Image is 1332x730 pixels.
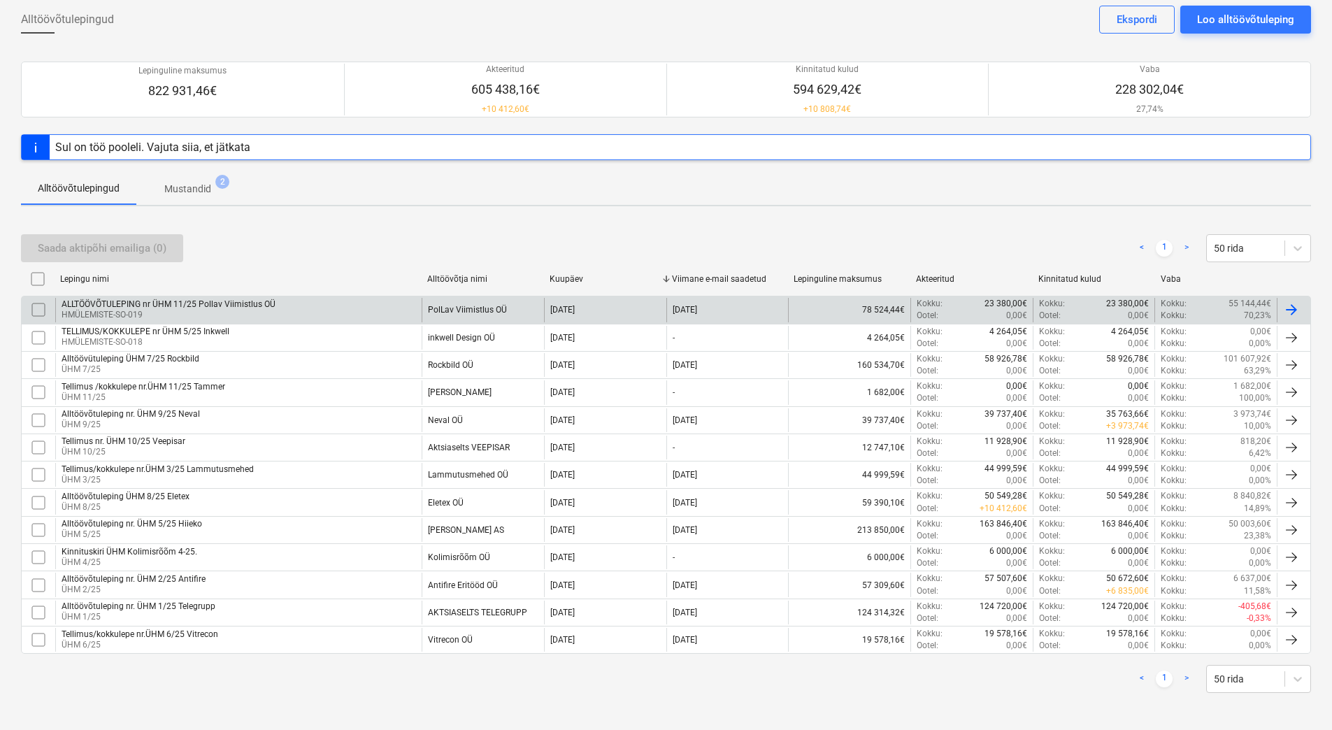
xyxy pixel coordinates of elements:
p: + 10 412,60€ [471,103,540,115]
p: Ootel : [917,448,938,459]
p: 14,89% [1244,503,1271,515]
div: Alltöövõtja nimi [427,274,538,284]
div: Tellimus/kokkulepe nr.ÜHM 3/25 Lammutusmehed [62,464,254,474]
p: Kokku : [1039,463,1065,475]
a: Next page [1178,671,1195,687]
p: Kokku : [1161,298,1187,310]
p: 0,00€ [1006,380,1027,392]
div: Neval OÜ [428,415,463,425]
div: Antifire Eritööd OÜ [428,580,498,590]
p: 0,00€ [1250,545,1271,557]
p: Ootel : [1039,503,1061,515]
p: Kokku : [917,573,943,585]
p: 0,00€ [1006,557,1027,569]
p: 63,29% [1244,365,1271,377]
p: ÜHM 8/25 [62,501,189,513]
p: 55 144,44€ [1229,298,1271,310]
div: Kolimisrõõm OÜ [428,552,490,562]
p: Kokku : [1039,601,1065,613]
p: 0,00% [1249,338,1271,350]
div: [DATE] [550,415,575,425]
p: 0,00€ [1006,392,1027,404]
p: Kokku : [1161,545,1187,557]
p: Kokku : [917,601,943,613]
p: 8 840,82€ [1233,490,1271,502]
div: 44 999,59€ [788,463,910,487]
p: 0,00% [1249,475,1271,487]
div: 1 682,00€ [788,380,910,404]
p: 50 549,28€ [984,490,1027,502]
div: [DATE] [550,443,575,452]
p: Kokku : [917,326,943,338]
p: Ootel : [1039,585,1061,597]
p: 124 720,00€ [980,601,1027,613]
p: Ootel : [917,503,938,515]
div: [DATE] [550,470,575,480]
div: 4 264,05€ [788,326,910,350]
p: Ootel : [1039,365,1061,377]
p: Ootel : [1039,475,1061,487]
div: - [673,387,675,397]
p: ÜHM 3/25 [62,474,254,486]
div: [DATE] [673,470,697,480]
p: ÜHM 9/25 [62,419,200,431]
p: 11 928,90€ [1106,436,1149,448]
p: Kokku : [1039,380,1065,392]
a: Page 1 is your current page [1156,240,1173,257]
p: 0,00€ [1006,640,1027,652]
div: [DATE] [673,608,697,617]
p: Kokku : [1039,436,1065,448]
p: 0,00€ [1128,613,1149,624]
p: 0,00% [1249,640,1271,652]
p: 6,42% [1249,448,1271,459]
p: Kokku : [1161,420,1187,432]
p: Ootel : [1039,448,1061,459]
p: Kokku : [1161,310,1187,322]
p: 0,00€ [1006,530,1027,542]
p: 0,00€ [1128,503,1149,515]
p: 0,00€ [1006,613,1027,624]
div: 6 000,00€ [788,545,910,569]
div: [DATE] [673,305,697,315]
p: 0,00€ [1128,640,1149,652]
p: HMÜLEMISTE-SO-018 [62,336,229,348]
p: 70,23% [1244,310,1271,322]
a: Next page [1178,240,1195,257]
p: 101 607,92€ [1224,353,1271,365]
div: Tellimus /kokkulepe nr.ÜHM 11/25 Tammer [62,382,225,392]
p: 0,00€ [1128,365,1149,377]
div: AKTSIASELTS TELEGRUPP [428,608,527,617]
div: 12 747,10€ [788,436,910,459]
p: Kokku : [1039,408,1065,420]
p: Ootel : [917,557,938,569]
div: [DATE] [673,525,697,535]
a: Previous page [1133,671,1150,687]
p: Kokku : [1039,353,1065,365]
div: Vitrecon OÜ [428,635,473,645]
p: Kokku : [917,490,943,502]
div: Ekspordi [1117,10,1157,29]
div: [DATE] [550,387,575,397]
div: Hiieko AS [428,525,504,535]
p: Kokku : [917,408,943,420]
p: 0,00€ [1006,338,1027,350]
p: Kokku : [1039,545,1065,557]
p: 818,20€ [1240,436,1271,448]
p: Ootel : [1039,420,1061,432]
p: 50 003,60€ [1229,518,1271,530]
p: 1 682,00€ [1233,380,1271,392]
p: + 10 412,60€ [980,503,1027,515]
p: Lepinguline maksumus [138,65,227,77]
p: Ootel : [917,530,938,542]
a: Previous page [1133,240,1150,257]
p: Kokku : [1161,530,1187,542]
div: Kinnituskiri ÜHM Kolimisrõõm 4-25. [62,547,197,557]
p: ÜHM 7/25 [62,364,199,375]
p: 4 264,05€ [1111,326,1149,338]
p: Ootel : [1039,530,1061,542]
p: 0,00€ [1006,585,1027,597]
p: 0,00€ [1128,338,1149,350]
div: [DATE] [550,498,575,508]
p: Kokku : [1161,518,1187,530]
p: Kokku : [1161,338,1187,350]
